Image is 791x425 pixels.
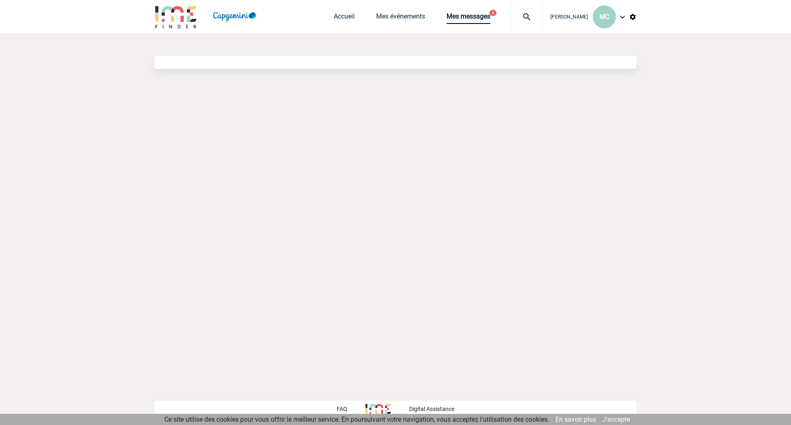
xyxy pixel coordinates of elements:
[365,404,391,414] img: http://www.idealmeetingsevents.fr/
[334,12,355,24] a: Accueil
[599,13,609,21] span: MC
[489,10,496,16] button: 6
[376,12,425,24] a: Mes événements
[337,406,347,412] p: FAQ
[164,416,549,423] span: Ce site utilise des cookies pour vous offrir le meilleur service. En poursuivant votre navigation...
[154,5,197,28] img: IME-Finder
[337,404,365,412] a: FAQ
[602,416,630,423] a: J'accepte
[447,12,490,24] a: Mes messages
[550,14,588,20] span: [PERSON_NAME]
[409,406,454,412] p: Digital Assistance
[555,416,596,423] a: En savoir plus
